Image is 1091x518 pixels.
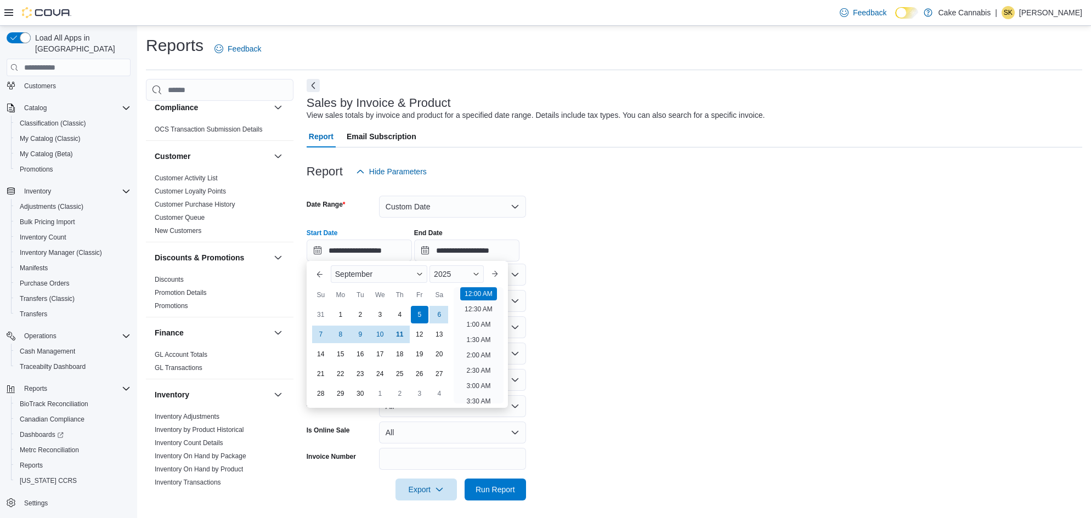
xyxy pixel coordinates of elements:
[24,499,48,508] span: Settings
[307,79,320,92] button: Next
[429,265,484,283] div: Button. Open the year selector. 2025 is currently selected.
[20,497,52,510] a: Settings
[411,326,428,343] div: day-12
[20,218,75,226] span: Bulk Pricing Import
[20,310,47,318] span: Transfers
[431,326,448,343] div: day-13
[146,172,293,242] div: Customer
[312,365,330,383] div: day-21
[15,308,52,321] a: Transfers
[272,251,285,264] button: Discounts & Promotions
[15,428,131,441] span: Dashboards
[311,265,329,283] button: Previous Month
[15,163,131,176] span: Promotions
[11,306,135,322] button: Transfers
[20,101,131,115] span: Catalog
[15,246,131,259] span: Inventory Manager (Classic)
[15,443,83,457] a: Metrc Reconciliation
[155,327,269,338] button: Finance
[146,273,293,317] div: Discounts & Promotions
[155,289,207,297] a: Promotion Details
[402,479,450,500] span: Export
[22,7,71,18] img: Cova
[1019,6,1082,19] p: [PERSON_NAME]
[31,32,131,54] span: Load All Apps in [GEOGRAPHIC_DATA]
[2,381,135,396] button: Reports
[155,452,246,460] a: Inventory On Hand by Package
[155,214,205,221] a: Customer Queue
[352,306,369,323] div: day-2
[371,286,389,304] div: We
[15,231,71,244] a: Inventory Count
[20,294,75,303] span: Transfers (Classic)
[332,286,349,304] div: Mo
[272,101,285,114] button: Compliance
[155,252,244,263] h3: Discounts & Promotions
[414,229,443,237] label: End Date
[20,150,73,158] span: My Catalog (Beta)
[15,200,88,213] a: Adjustments (Classic)
[462,318,495,331] li: 1:00 AM
[462,395,495,408] li: 3:30 AM
[24,187,51,196] span: Inventory
[155,151,190,162] h3: Customer
[20,79,131,93] span: Customers
[371,306,389,323] div: day-3
[462,349,495,362] li: 2:00 AM
[15,246,106,259] a: Inventory Manager (Classic)
[20,430,64,439] span: Dashboards
[15,413,131,426] span: Canadian Compliance
[332,345,349,363] div: day-15
[228,43,261,54] span: Feedback
[411,365,428,383] div: day-26
[352,161,431,183] button: Hide Parameters
[369,166,427,177] span: Hide Parameters
[11,458,135,473] button: Reports
[155,389,269,400] button: Inventory
[352,345,369,363] div: day-16
[431,385,448,402] div: day-4
[311,305,449,403] div: September, 2025
[155,426,244,434] a: Inventory by Product Historical
[155,413,219,420] a: Inventory Adjustments
[155,439,223,447] a: Inventory Count Details
[20,185,55,198] button: Inventory
[395,479,457,500] button: Export
[20,382,52,395] button: Reports
[155,252,269,263] button: Discounts & Promotions
[11,146,135,162] button: My Catalog (Beta)
[391,326,409,343] div: day-11
[155,174,218,182] a: Customer Activity List
[155,327,184,338] h3: Finance
[20,165,53,174] span: Promotions
[20,362,86,371] span: Traceabilty Dashboard
[411,385,428,402] div: day-3
[11,116,135,131] button: Classification (Classic)
[391,385,409,402] div: day-2
[20,382,131,395] span: Reports
[272,150,285,163] button: Customer
[146,348,293,379] div: Finance
[307,110,765,121] div: View sales totals by invoice and product for a specified date range. Details include tax types. Y...
[272,388,285,401] button: Inventory
[15,428,68,441] a: Dashboards
[371,345,389,363] div: day-17
[15,474,131,487] span: Washington CCRS
[2,78,135,94] button: Customers
[307,452,356,461] label: Invoice Number
[24,82,56,90] span: Customers
[352,365,369,383] div: day-23
[460,287,497,300] li: 12:00 AM
[465,479,526,500] button: Run Report
[15,215,131,229] span: Bulk Pricing Import
[15,277,74,290] a: Purchase Orders
[11,162,135,177] button: Promotions
[391,286,409,304] div: Th
[414,240,519,261] input: Press the down key to open a popover containing a calendar.
[835,2,891,24] a: Feedback
[2,495,135,511] button: Settings
[20,233,66,242] span: Inventory Count
[15,397,93,411] a: BioTrack Reconciliation
[15,397,131,411] span: BioTrack Reconciliation
[155,102,198,113] h3: Compliance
